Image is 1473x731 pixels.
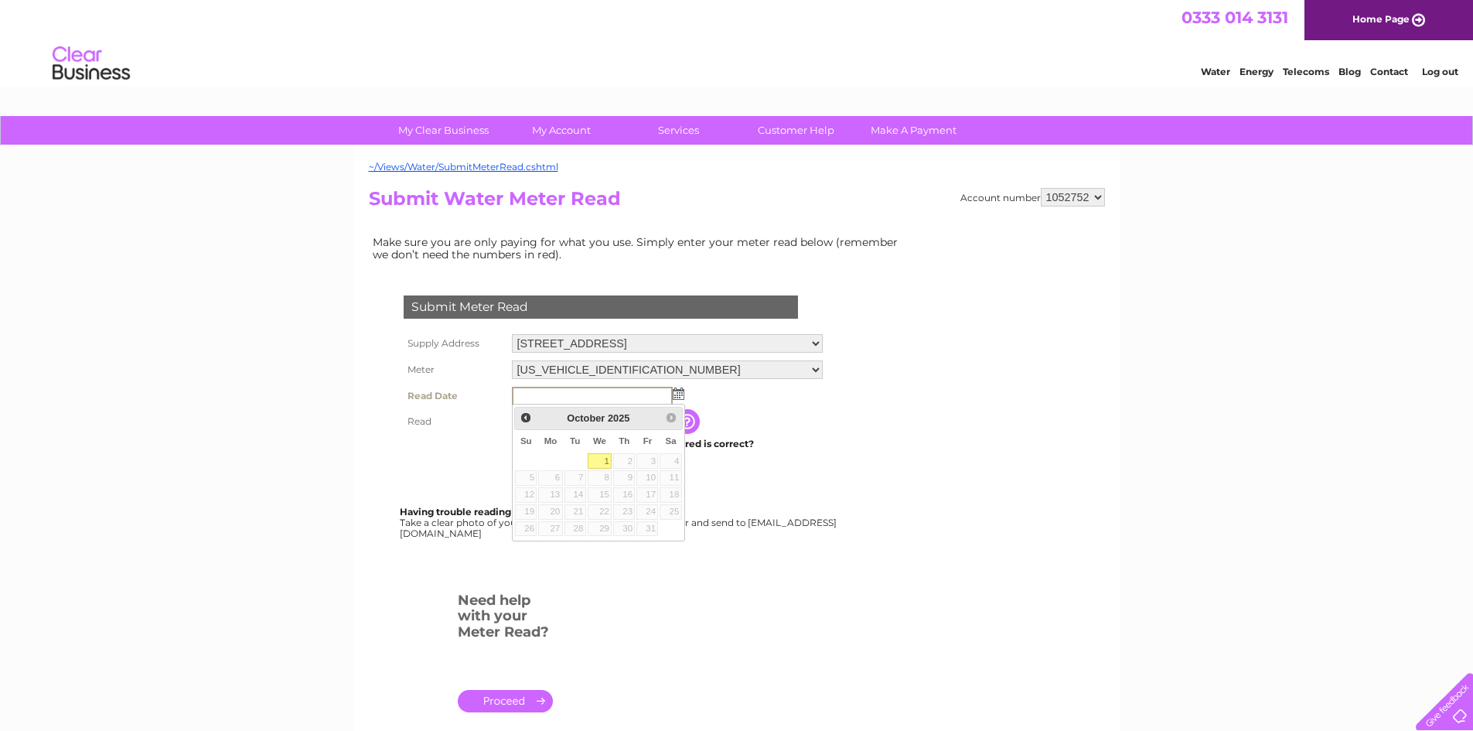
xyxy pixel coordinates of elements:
[675,409,703,434] input: Information
[1370,66,1408,77] a: Contact
[1338,66,1361,77] a: Blog
[608,412,629,424] span: 2025
[400,409,508,434] th: Read
[404,295,798,319] div: Submit Meter Read
[400,330,508,357] th: Supply Address
[380,116,507,145] a: My Clear Business
[1181,8,1288,27] a: 0333 014 3131
[1201,66,1230,77] a: Water
[588,453,612,469] a: 1
[52,40,131,87] img: logo.png
[458,690,553,712] a: .
[400,357,508,383] th: Meter
[615,116,742,145] a: Services
[1239,66,1274,77] a: Energy
[372,9,1103,75] div: Clear Business is a trading name of Verastar Limited (registered in [GEOGRAPHIC_DATA] No. 3667643...
[458,589,553,648] h3: Need help with your Meter Read?
[517,409,534,427] a: Prev
[567,412,605,424] span: October
[850,116,977,145] a: Make A Payment
[369,188,1105,217] h2: Submit Water Meter Read
[643,436,653,446] span: Friday
[400,507,839,538] div: Take a clear photo of your readings, tell us which supply it's for and send to [EMAIL_ADDRESS][DO...
[520,412,532,424] span: Prev
[732,116,860,145] a: Customer Help
[369,161,558,173] a: ~/Views/Water/SubmitMeterRead.cshtml
[666,436,677,446] span: Saturday
[570,436,580,446] span: Tuesday
[508,434,827,454] td: Are you sure the read you have entered is correct?
[619,436,629,446] span: Thursday
[369,232,910,265] td: Make sure you are only paying for what you use. Simply enter your meter read below (remember we d...
[520,436,532,446] span: Sunday
[593,436,606,446] span: Wednesday
[400,383,508,409] th: Read Date
[673,388,684,400] img: ...
[960,188,1105,207] div: Account number
[400,506,573,518] b: Having trouble reading your meter?
[497,116,625,145] a: My Account
[1422,66,1458,77] a: Log out
[1283,66,1329,77] a: Telecoms
[544,436,557,446] span: Monday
